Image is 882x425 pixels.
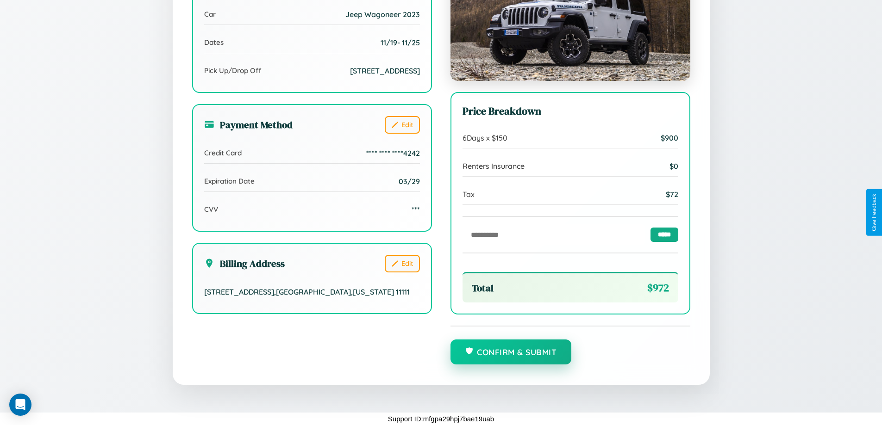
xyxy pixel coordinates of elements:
h3: Payment Method [204,118,293,131]
span: Expiration Date [204,177,255,185]
span: 11 / 19 - 11 / 25 [381,38,420,47]
h3: Price Breakdown [463,104,678,118]
span: CVV [204,205,218,214]
h3: Billing Address [204,257,285,270]
span: $ 0 [669,161,678,171]
span: Renters Insurance [463,161,525,171]
span: Car [204,10,216,18]
button: Edit [385,255,420,272]
span: $ 900 [661,133,678,142]
button: Confirm & Submit [450,339,572,364]
span: [STREET_ADDRESS] , [GEOGRAPHIC_DATA] , [US_STATE] 11111 [204,287,410,296]
span: Tax [463,190,475,199]
span: 6 Days x $ 150 [463,133,507,142]
button: Edit [385,116,420,134]
span: [STREET_ADDRESS] [350,66,420,75]
div: Open Intercom Messenger [9,394,31,416]
p: Support ID: mfgpa29hpj7bae19uab [388,413,494,425]
span: Pick Up/Drop Off [204,66,262,75]
span: Jeep Wagoneer 2023 [345,10,420,19]
span: Dates [204,38,224,47]
span: $ 72 [666,190,678,199]
span: $ 972 [647,281,669,295]
div: Give Feedback [871,194,877,231]
span: Credit Card [204,148,242,157]
span: 03/29 [399,177,420,186]
span: Total [472,281,494,295]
